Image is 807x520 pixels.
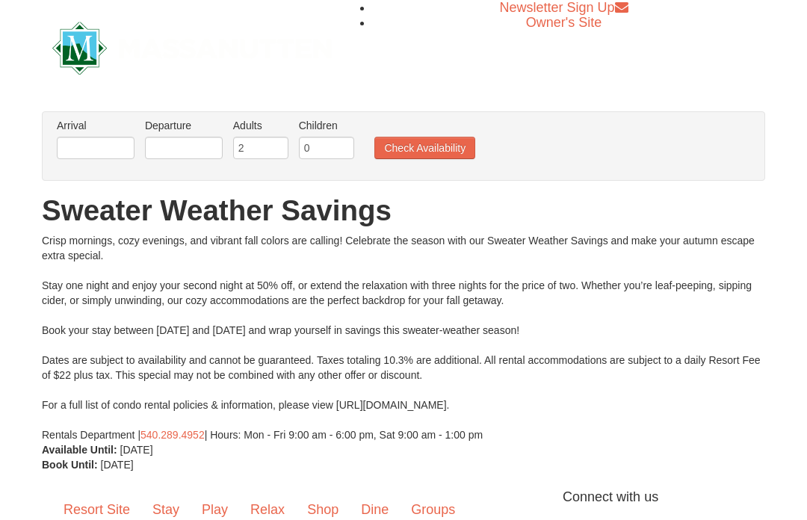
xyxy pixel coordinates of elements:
[299,118,354,133] label: Children
[145,118,223,133] label: Departure
[140,429,205,441] a: 540.289.4952
[42,233,765,442] div: Crisp mornings, cozy evenings, and vibrant fall colors are calling! Celebrate the season with our...
[526,15,602,30] a: Owner's Site
[374,137,475,159] button: Check Availability
[42,459,98,471] strong: Book Until:
[52,28,332,64] a: Massanutten Resort
[52,22,332,75] img: Massanutten Resort Logo
[120,444,153,456] span: [DATE]
[101,459,134,471] span: [DATE]
[233,118,288,133] label: Adults
[42,444,117,456] strong: Available Until:
[57,118,134,133] label: Arrival
[42,196,765,226] h1: Sweater Weather Savings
